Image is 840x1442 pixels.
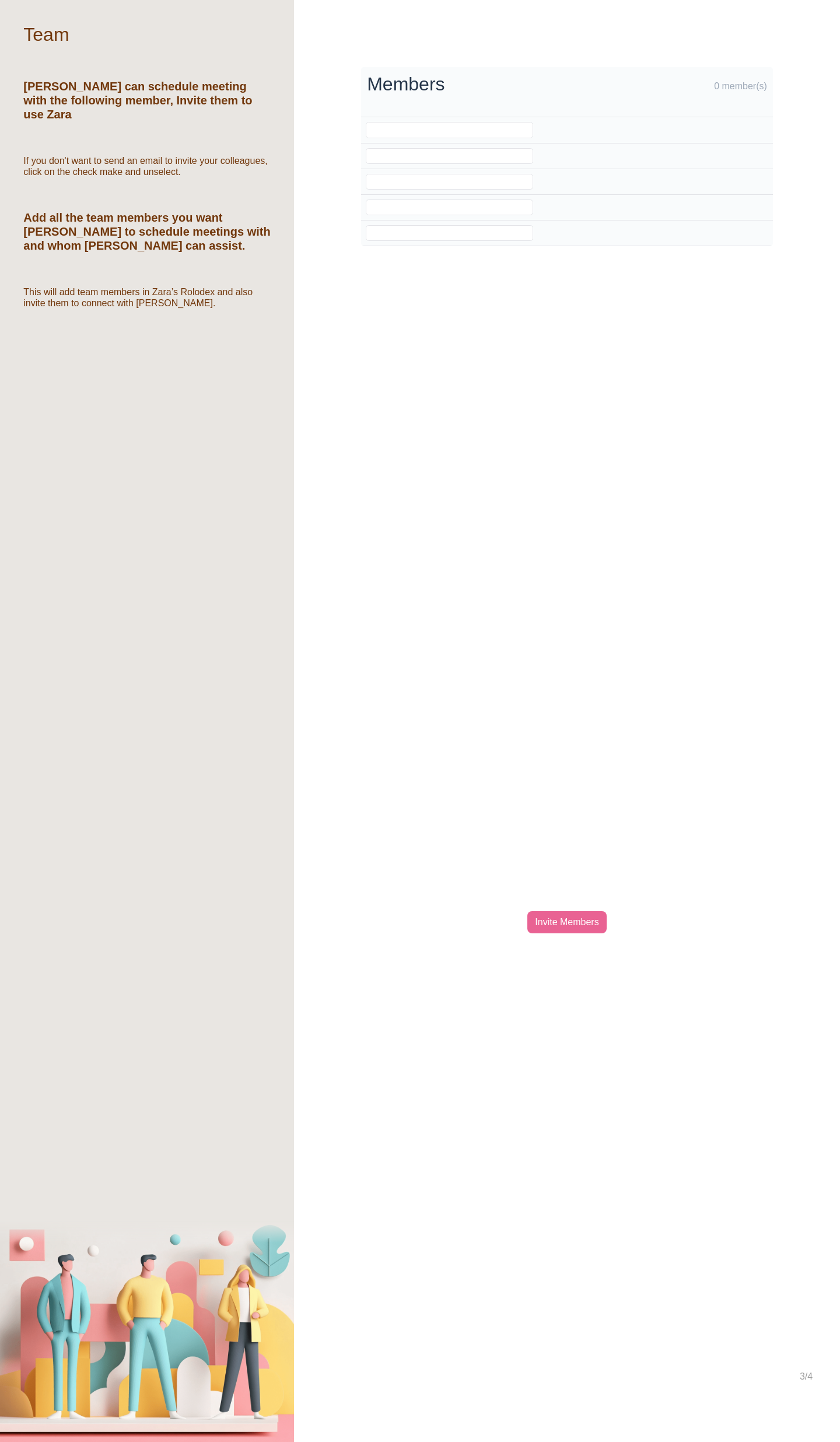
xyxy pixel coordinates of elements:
h2: Team [23,23,69,45]
h6: If you don't want to send an email to invite your colleagues, click on the check make and unselect. [23,155,270,177]
div: Invite Members [527,911,606,933]
td: 0 member(s) [649,67,773,117]
div: 3/4 [800,1370,813,1442]
h2: Members [367,73,643,95]
h5: Add all the team members you want [PERSON_NAME] to schedule meetings with and whom [PERSON_NAME] ... [23,211,270,253]
h5: [PERSON_NAME] can schedule meeting with the following member, Invite them to use Zara [23,79,270,121]
h6: This will add team members in Zara’s Rolodex and also invite them to connect with [PERSON_NAME]. [23,286,270,309]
